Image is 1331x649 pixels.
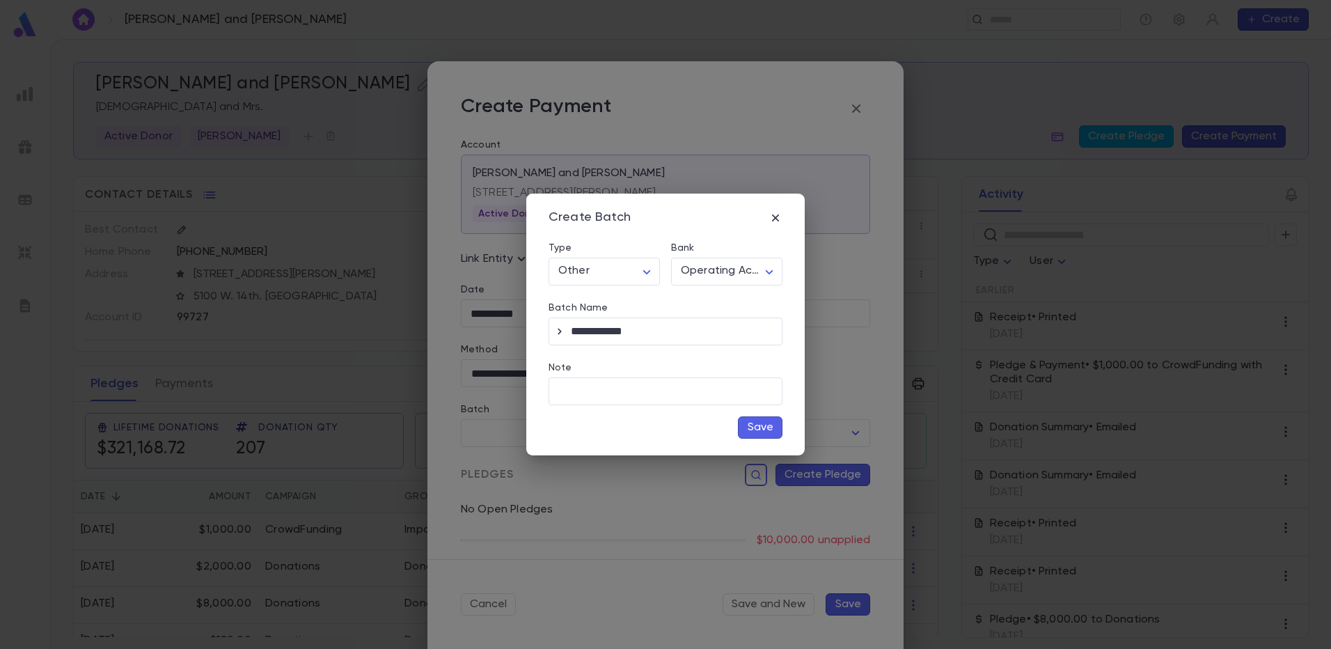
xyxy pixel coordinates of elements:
[549,210,631,226] div: Create Batch
[549,258,660,285] div: Other
[549,242,572,253] label: Type
[738,416,782,439] button: Save
[549,362,572,373] label: Note
[671,258,782,285] div: Operating Account - New
[681,265,817,276] span: Operating Account - New
[671,242,695,253] label: Bank
[549,302,608,313] label: Batch Name
[558,265,590,276] span: Other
